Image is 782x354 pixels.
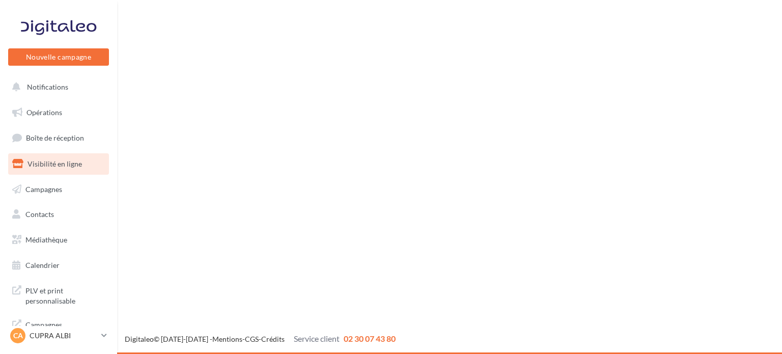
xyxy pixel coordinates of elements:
span: © [DATE]-[DATE] - - - [125,335,396,343]
span: PLV et print personnalisable [25,284,105,306]
a: Crédits [261,335,285,343]
a: Boîte de réception [6,127,111,149]
a: Mentions [212,335,242,343]
button: Nouvelle campagne [8,48,109,66]
span: Service client [294,334,340,343]
a: Opérations [6,102,111,123]
a: Digitaleo [125,335,154,343]
p: CUPRA ALBI [30,331,97,341]
a: CA CUPRA ALBI [8,326,109,345]
a: Calendrier [6,255,111,276]
a: Campagnes [6,179,111,200]
a: Visibilité en ligne [6,153,111,175]
span: Médiathèque [25,235,67,244]
a: PLV et print personnalisable [6,280,111,310]
span: Notifications [27,83,68,91]
span: Calendrier [25,261,60,269]
span: 02 30 07 43 80 [344,334,396,343]
span: Boîte de réception [26,133,84,142]
a: CGS [245,335,259,343]
span: Visibilité en ligne [27,159,82,168]
a: Contacts [6,204,111,225]
span: Opérations [26,108,62,117]
a: Médiathèque [6,229,111,251]
span: CA [13,331,23,341]
span: Campagnes [25,184,62,193]
span: Campagnes DataOnDemand [25,318,105,340]
a: Campagnes DataOnDemand [6,314,111,344]
span: Contacts [25,210,54,219]
button: Notifications [6,76,107,98]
